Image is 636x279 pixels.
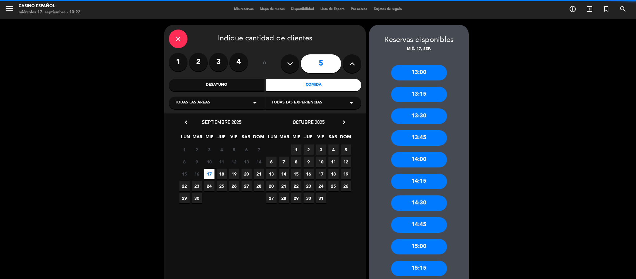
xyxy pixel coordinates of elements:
[217,157,227,167] span: 11
[279,157,289,167] span: 7
[304,169,314,179] span: 16
[291,169,301,179] span: 15
[391,130,447,146] div: 13:45
[169,53,187,71] label: 1
[391,261,447,276] div: 15:15
[229,157,239,167] span: 12
[192,133,203,144] span: MAR
[229,169,239,179] span: 19
[229,181,239,191] span: 26
[174,35,182,43] i: close
[291,157,301,167] span: 8
[266,181,277,191] span: 20
[266,79,362,91] div: Comida
[204,144,214,155] span: 3
[316,133,326,144] span: VIE
[204,157,214,167] span: 10
[316,193,326,203] span: 31
[328,157,339,167] span: 11
[205,133,215,144] span: MIE
[209,53,228,71] label: 3
[369,34,469,46] div: Reservas disponibles
[217,181,227,191] span: 25
[241,157,252,167] span: 13
[586,5,593,13] i: exit_to_app
[291,193,301,203] span: 29
[257,7,288,11] span: Mapa de mesas
[266,193,277,203] span: 27
[341,181,351,191] span: 26
[293,119,325,125] span: octubre 2025
[291,181,301,191] span: 22
[328,169,339,179] span: 18
[341,144,351,155] span: 5
[254,144,264,155] span: 7
[169,30,361,48] div: Indique cantidad de clientes
[391,195,447,211] div: 14:30
[241,144,252,155] span: 6
[391,174,447,189] div: 14:15
[217,133,227,144] span: JUE
[317,7,348,11] span: Lista de Espera
[316,169,326,179] span: 17
[291,144,301,155] span: 1
[202,119,241,125] span: septiembre 2025
[369,46,469,53] div: mié. 17, sep.
[341,119,347,126] i: chevron_right
[179,193,190,203] span: 29
[279,169,289,179] span: 14
[217,169,227,179] span: 18
[340,133,350,144] span: DOM
[371,7,405,11] span: Tarjetas de regalo
[251,99,259,107] i: arrow_drop_down
[179,181,190,191] span: 22
[391,87,447,102] div: 13:15
[341,157,351,167] span: 12
[254,181,264,191] span: 28
[19,3,80,9] div: Casino Español
[279,193,289,203] span: 28
[266,169,277,179] span: 13
[183,119,189,126] i: chevron_left
[348,99,355,107] i: arrow_drop_down
[229,133,239,144] span: VIE
[391,239,447,254] div: 15:00
[175,100,210,106] span: Todas las áreas
[328,133,338,144] span: SAB
[304,144,314,155] span: 2
[328,144,339,155] span: 4
[279,181,289,191] span: 21
[192,157,202,167] span: 9
[304,133,314,144] span: JUE
[391,108,447,124] div: 13:30
[602,5,610,13] i: turned_in_not
[204,169,214,179] span: 17
[179,157,190,167] span: 8
[180,133,191,144] span: LUN
[204,181,214,191] span: 24
[391,65,447,80] div: 13:00
[241,181,252,191] span: 27
[391,152,447,167] div: 14:00
[279,133,290,144] span: MAR
[241,169,252,179] span: 20
[253,133,263,144] span: DOM
[304,157,314,167] span: 9
[291,133,302,144] span: MIE
[229,53,248,71] label: 4
[192,193,202,203] span: 30
[254,53,274,75] div: ó
[341,169,351,179] span: 19
[266,157,277,167] span: 6
[19,9,80,16] div: miércoles 17. septiembre - 10:22
[316,157,326,167] span: 10
[254,157,264,167] span: 14
[217,144,227,155] span: 4
[5,4,14,13] i: menu
[348,7,371,11] span: Pre-acceso
[288,7,317,11] span: Disponibilidad
[169,79,264,91] div: Desayuno
[189,53,208,71] label: 2
[304,193,314,203] span: 30
[316,181,326,191] span: 24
